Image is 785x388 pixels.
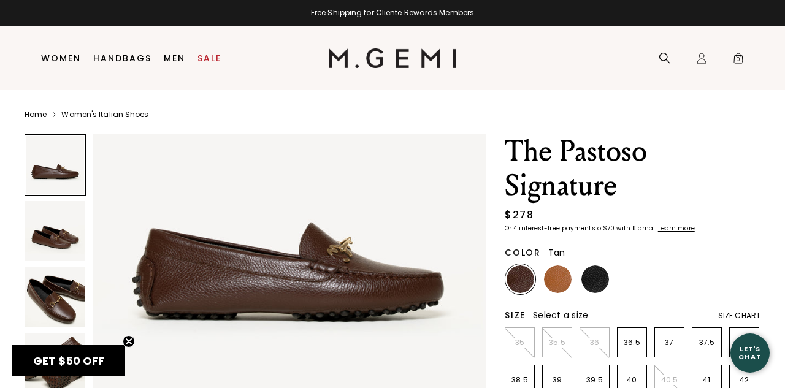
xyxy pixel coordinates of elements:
img: Chocolate [507,265,534,293]
p: 39 [543,375,572,385]
h2: Color [505,248,541,257]
klarna-placement-style-body: with Klarna [616,224,656,233]
img: Tan [544,265,572,293]
klarna-placement-style-body: Or 4 interest-free payments of [505,224,603,233]
h1: The Pastoso Signature [505,134,760,203]
p: 36 [580,338,609,348]
p: 37 [655,338,684,348]
p: 35.5 [543,338,572,348]
a: Learn more [657,225,695,232]
a: Women's Italian Shoes [61,110,148,120]
p: 40 [618,375,646,385]
p: 40.5 [655,375,684,385]
div: Let's Chat [730,345,770,360]
a: Home [25,110,47,120]
p: 42 [730,375,759,385]
klarna-placement-style-cta: Learn more [658,224,695,233]
span: Select a size [533,309,588,321]
img: Black [581,265,609,293]
button: Close teaser [123,335,135,348]
p: 36.5 [618,338,646,348]
div: Size Chart [718,311,760,321]
klarna-placement-style-amount: $70 [603,224,615,233]
span: 0 [732,55,745,67]
span: Tan [548,246,565,259]
p: 41 [692,375,721,385]
img: M.Gemi [329,48,457,68]
img: The Pastoso Signature [25,201,85,261]
a: Sale [197,53,221,63]
p: 38.5 [505,375,534,385]
p: 37.5 [692,338,721,348]
div: GET $50 OFFClose teaser [12,345,125,376]
div: $278 [505,208,534,223]
p: 38 [730,338,759,348]
img: The Pastoso Signature [25,267,85,327]
p: 35 [505,338,534,348]
h2: Size [505,310,526,320]
span: GET $50 OFF [33,353,104,368]
a: Handbags [93,53,151,63]
a: Men [164,53,185,63]
a: Women [41,53,81,63]
p: 39.5 [580,375,609,385]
